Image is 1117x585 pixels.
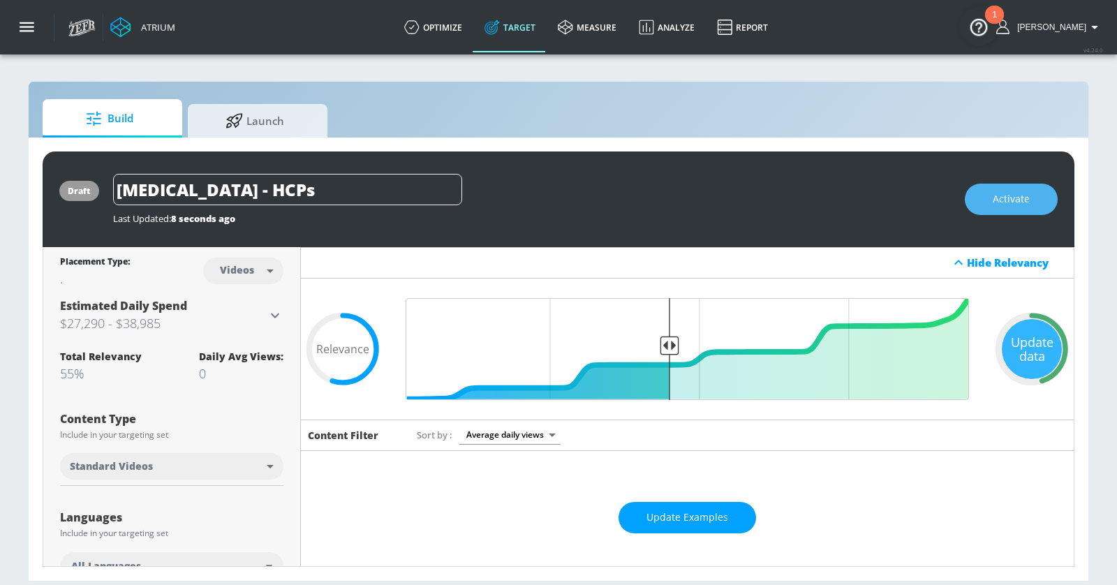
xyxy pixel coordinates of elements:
span: login as: casey.cohen@zefr.com [1012,22,1086,32]
a: Atrium [110,17,175,38]
div: 0 [199,365,283,382]
div: All Languages [60,552,283,580]
a: Report [706,2,779,52]
span: Sort by [417,429,452,441]
a: Analyze [628,2,706,52]
span: Relevance [316,343,369,355]
div: Videos [213,264,261,276]
div: Placement Type: [60,256,130,270]
div: Update data [1002,319,1062,379]
div: Total Relevancy [60,350,142,363]
span: Activate [993,191,1030,208]
span: Standard Videos [70,459,153,473]
div: Include in your targeting set [60,529,283,538]
span: Build [57,102,163,135]
a: measure [547,2,628,52]
button: Activate [965,184,1058,215]
a: Target [473,2,547,52]
button: [PERSON_NAME] [996,19,1103,36]
div: Atrium [135,21,175,34]
button: Update Examples [619,502,756,533]
span: All Languages [71,559,141,573]
a: optimize [393,2,473,52]
span: v 4.24.0 [1083,46,1103,54]
div: Hide Relevancy [967,256,1066,269]
div: Last Updated: [113,212,951,225]
span: Launch [202,104,308,138]
div: Average daily views [459,425,561,444]
div: Hide Relevancy [301,247,1074,279]
div: Daily Avg Views: [199,350,283,363]
input: Final Threshold [399,298,976,400]
div: 55% [60,365,142,382]
div: Content Type [60,413,283,424]
div: 1 [992,15,997,33]
h3: $27,290 - $38,985 [60,313,267,333]
div: Languages [60,512,283,523]
div: Include in your targeting set [60,431,283,439]
span: 8 seconds ago [171,212,235,225]
span: Estimated Daily Spend [60,298,187,313]
h6: Content Filter [308,429,378,442]
button: Open Resource Center, 1 new notification [959,7,998,46]
div: Estimated Daily Spend$27,290 - $38,985 [60,298,283,333]
span: Update Examples [646,509,728,526]
div: draft [68,185,91,197]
